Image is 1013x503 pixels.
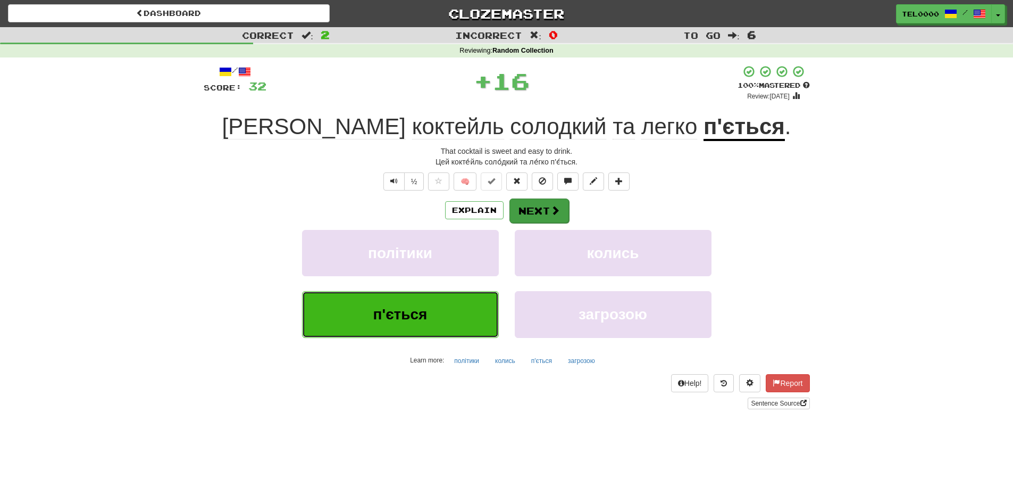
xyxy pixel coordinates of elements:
[302,230,499,276] button: політики
[302,31,313,40] span: :
[902,9,939,19] span: TEL0000
[321,28,330,41] span: 2
[525,353,558,369] button: п'ється
[8,4,330,22] a: Dashboard
[579,306,647,323] span: загрозою
[714,374,734,392] button: Round history (alt+y)
[481,172,502,191] button: Set this sentence to 100% Mastered (alt+m)
[515,291,711,337] button: загрозою
[896,4,992,23] a: TEL0000 /
[492,68,530,94] span: 16
[671,374,709,392] button: Help!
[381,172,424,191] div: Text-to-speech controls
[346,4,667,23] a: Clozemaster
[204,83,242,92] span: Score:
[242,30,294,40] span: Correct
[785,114,791,139] span: .
[248,79,266,93] span: 32
[489,353,521,369] button: колись
[510,114,606,139] span: солодкий
[454,172,476,191] button: 🧠
[302,291,499,337] button: п'ється
[549,28,558,41] span: 0
[204,146,810,156] div: That cocktail is sweet and easy to drink.
[515,230,711,276] button: колись
[509,199,569,223] button: Next
[587,245,639,261] span: колись
[683,30,721,40] span: To go
[532,172,553,191] button: Ignore sentence (alt+i)
[373,306,428,323] span: п'ється
[222,114,406,139] span: [PERSON_NAME]
[557,172,579,191] button: Discuss sentence (alt+u)
[962,9,968,16] span: /
[728,31,740,40] span: :
[747,93,790,100] small: Review: [DATE]
[412,114,504,139] span: коктейль
[474,65,492,97] span: +
[492,47,554,54] strong: Random Collection
[608,172,630,191] button: Add to collection (alt+a)
[583,172,604,191] button: Edit sentence (alt+d)
[410,357,444,364] small: Learn more:
[747,28,756,41] span: 6
[204,156,810,167] div: Цей кокте́йль соло́дкий та ле́гко п'є́ться.
[204,65,266,78] div: /
[641,114,697,139] span: легко
[368,245,432,261] span: політики
[428,172,449,191] button: Favorite sentence (alt+f)
[562,353,601,369] button: загрозою
[738,81,759,89] span: 100 %
[704,114,785,141] u: п'ється
[455,30,522,40] span: Incorrect
[738,81,810,90] div: Mastered
[383,172,405,191] button: Play sentence audio (ctl+space)
[404,172,424,191] button: ½
[506,172,528,191] button: Reset to 0% Mastered (alt+r)
[530,31,541,40] span: :
[613,114,635,139] span: та
[748,398,809,409] a: Sentence Source
[445,201,504,219] button: Explain
[448,353,485,369] button: політики
[766,374,809,392] button: Report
